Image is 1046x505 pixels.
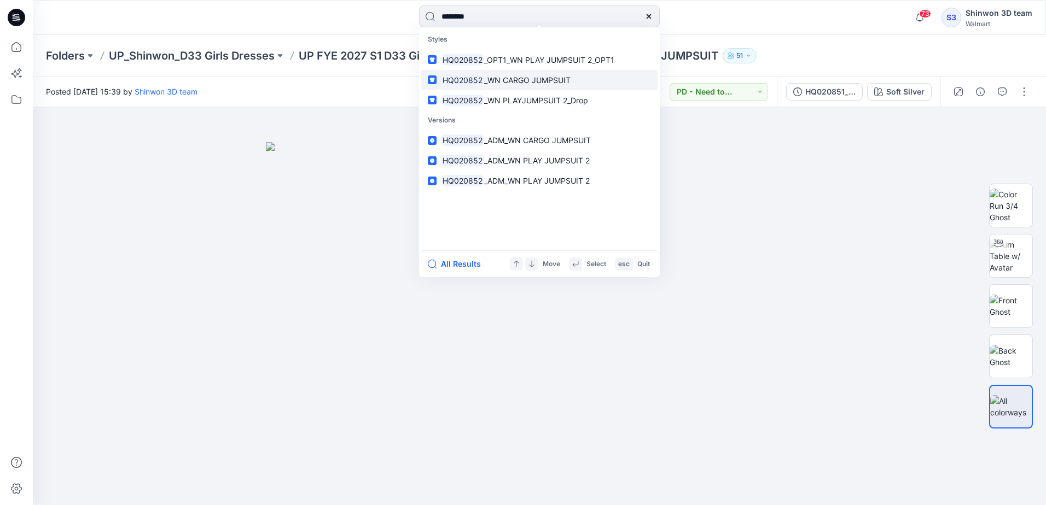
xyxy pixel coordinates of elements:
[299,48,524,63] a: UP FYE 2027 S1 D33 Girls Dresses Shinwon
[441,174,484,187] mark: HQ020852
[421,90,658,110] a: HQ020852_WN PLAYJUMPSUIT 2_Drop
[421,171,658,191] a: HQ020852_ADM_WN PLAY JUMPSUIT 2
[886,86,925,98] div: Soft Silver
[421,130,658,150] a: HQ020852_ADM_WN CARGO JUMPSUIT
[867,83,932,101] button: Soft Silver
[966,7,1032,20] div: Shinwon 3D team
[484,96,588,105] span: _WN PLAYJUMPSUIT 2_Drop
[990,295,1032,318] img: Front Ghost
[421,30,658,50] p: Styles
[586,259,606,270] p: Select
[919,9,931,18] span: 73
[966,20,1032,28] div: Walmart
[441,54,484,66] mark: HQ020852
[990,239,1032,273] img: Turn Table w/ Avatar
[972,83,989,101] button: Details
[484,156,590,165] span: _ADM_WN PLAY JUMPSUIT 2
[421,70,658,90] a: HQ020852_WN CARGO JUMPSUIT
[990,395,1032,418] img: All colorways
[723,48,757,63] button: 51
[46,86,197,97] span: Posted [DATE] 15:39 by
[421,110,658,131] p: Versions
[421,50,658,70] a: HQ020852_OPT1_WN PLAY JUMPSUIT 2_OPT1
[942,8,961,27] div: S3
[990,189,1032,223] img: Color Run 3/4 Ghost
[637,259,650,270] p: Quit
[543,259,560,270] p: Move
[441,74,484,86] mark: HQ020852
[421,150,658,171] a: HQ020852_ADM_WN PLAY JUMPSUIT 2
[484,75,571,85] span: _WN CARGO JUMPSUIT
[428,257,488,271] button: All Results
[135,87,197,96] a: Shinwon 3D team
[484,176,590,185] span: _ADM_WN PLAY JUMPSUIT 2
[805,86,856,98] div: HQ020851_ADM_WN PLAY JUMPSUIT
[786,83,863,101] button: HQ020851_ADM_WN PLAY JUMPSUIT
[484,55,614,64] span: _OPT1_WN PLAY JUMPSUIT 2_OPT1
[618,259,630,270] p: esc
[441,154,484,167] mark: HQ020852
[266,142,813,505] img: eyJhbGciOiJIUzI1NiIsImtpZCI6IjAiLCJzbHQiOiJzZXMiLCJ0eXAiOiJKV1QifQ.eyJkYXRhIjp7InR5cGUiOiJzdG9yYW...
[484,136,591,145] span: _ADM_WN CARGO JUMPSUIT
[736,50,743,62] p: 51
[441,134,484,146] mark: HQ020852
[109,48,275,63] a: UP_Shinwon_D33 Girls Dresses
[441,94,484,107] mark: HQ020852
[990,345,1032,368] img: Back Ghost
[46,48,85,63] a: Folders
